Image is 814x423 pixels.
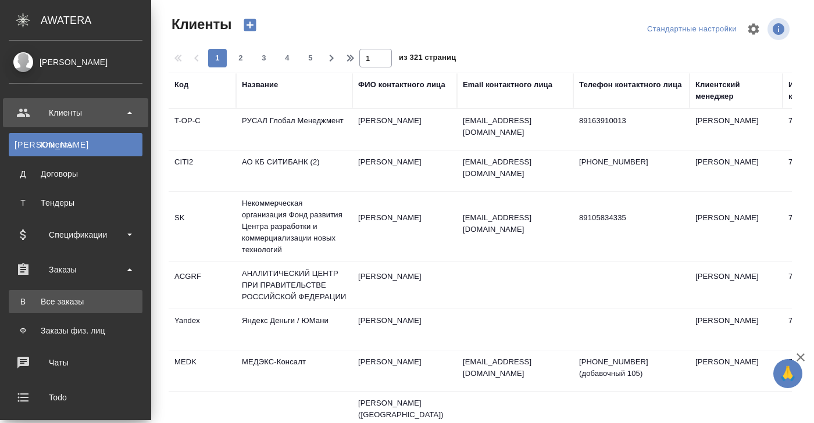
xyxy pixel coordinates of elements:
[15,168,137,180] div: Договоры
[9,133,142,156] a: [PERSON_NAME]Клиенты
[236,109,352,150] td: РУСАЛ Глобал Менеджмент
[15,296,137,307] div: Все заказы
[690,109,783,150] td: [PERSON_NAME]
[690,265,783,306] td: [PERSON_NAME]
[3,348,148,377] a: Чаты
[9,191,142,214] a: ТТендеры
[255,52,273,64] span: 3
[242,79,278,91] div: Название
[773,359,802,388] button: 🙏
[352,350,457,391] td: [PERSON_NAME]
[767,18,792,40] span: Посмотреть информацию
[579,356,684,379] p: [PHONE_NUMBER] (добавочный 105)
[463,156,567,180] p: [EMAIL_ADDRESS][DOMAIN_NAME]
[695,79,777,102] div: Клиентский менеджер
[9,290,142,313] a: ВВсе заказы
[169,206,236,247] td: SK
[15,197,137,209] div: Тендеры
[9,261,142,278] div: Заказы
[301,49,320,67] button: 5
[352,206,457,247] td: [PERSON_NAME]
[644,20,740,38] div: split button
[236,309,352,350] td: Яндекс Деньги / ЮМани
[255,49,273,67] button: 3
[278,49,297,67] button: 4
[169,15,231,34] span: Клиенты
[236,150,352,191] td: АО КБ СИТИБАНК (2)
[169,265,236,306] td: ACGRF
[231,52,250,64] span: 2
[352,265,457,306] td: [PERSON_NAME]
[174,79,188,91] div: Код
[463,212,567,235] p: [EMAIL_ADDRESS][DOMAIN_NAME]
[301,52,320,64] span: 5
[579,156,684,168] p: [PHONE_NUMBER]
[463,115,567,138] p: [EMAIL_ADDRESS][DOMAIN_NAME]
[236,262,352,309] td: АНАЛИТИЧЕСКИЙ ЦЕНТР ПРИ ПРАВИТЕЛЬСТВЕ РОССИЙСКОЙ ФЕДЕРАЦИИ
[15,325,137,336] div: Заказы физ. лиц
[690,150,783,191] td: [PERSON_NAME]
[778,361,798,386] span: 🙏
[9,56,142,69] div: [PERSON_NAME]
[358,79,445,91] div: ФИО контактного лица
[231,49,250,67] button: 2
[9,226,142,243] div: Спецификации
[579,212,684,224] p: 89105834335
[9,354,142,371] div: Чаты
[690,350,783,391] td: [PERSON_NAME]
[463,356,567,379] p: [EMAIL_ADDRESS][DOMAIN_NAME]
[463,79,552,91] div: Email контактного лица
[690,309,783,350] td: [PERSON_NAME]
[3,383,148,412] a: Todo
[9,162,142,185] a: ДДоговоры
[15,139,137,150] div: Клиенты
[236,192,352,261] td: Некоммерческая организация Фонд развития Центра разработки и коммерциализации новых технологий
[690,206,783,247] td: [PERSON_NAME]
[399,51,456,67] span: из 321 страниц
[169,309,236,350] td: Yandex
[236,350,352,391] td: МЕДЭКС-Консалт
[169,350,236,391] td: MEDK
[9,104,142,121] div: Клиенты
[352,309,457,350] td: [PERSON_NAME]
[9,319,142,342] a: ФЗаказы физ. лиц
[740,15,767,43] span: Настроить таблицу
[579,115,684,127] p: 89163910013
[169,109,236,150] td: T-OP-C
[579,79,682,91] div: Телефон контактного лица
[278,52,297,64] span: 4
[41,9,151,32] div: AWATERA
[352,109,457,150] td: [PERSON_NAME]
[169,150,236,191] td: CITI2
[9,389,142,406] div: Todo
[236,15,264,35] button: Создать
[352,150,457,191] td: [PERSON_NAME]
